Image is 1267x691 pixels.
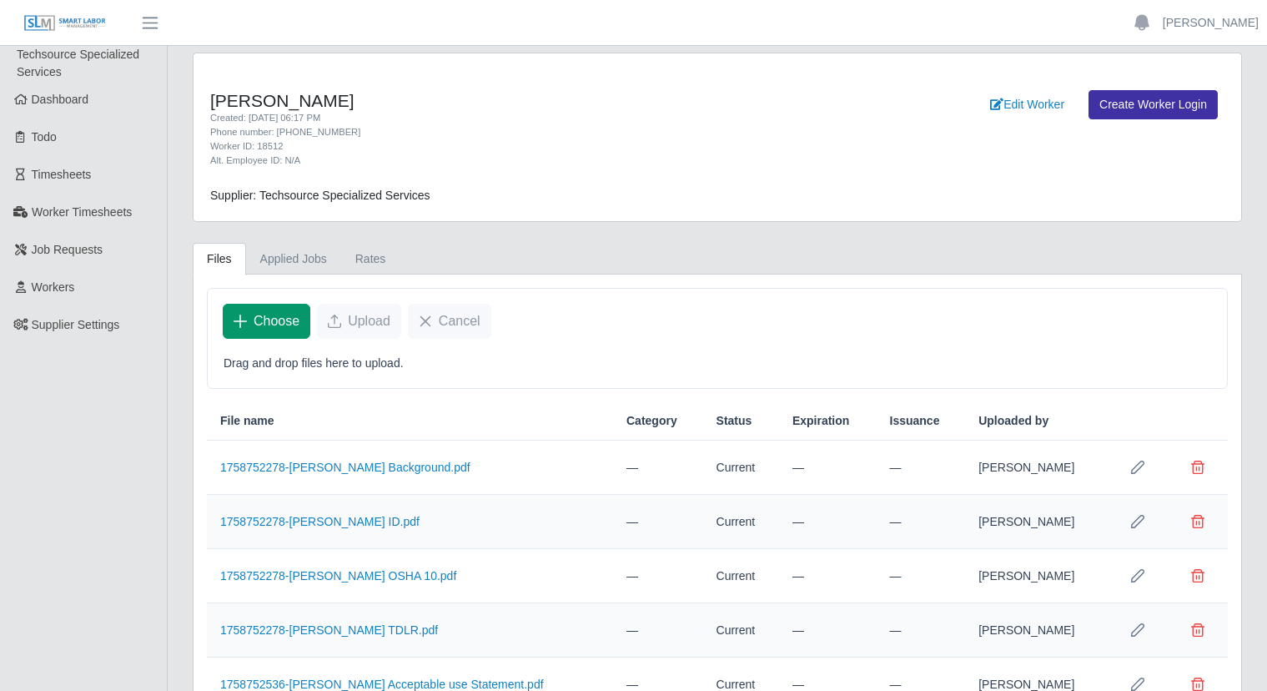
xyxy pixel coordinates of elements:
[220,515,420,528] a: 1758752278-[PERSON_NAME] ID.pdf
[32,318,120,331] span: Supplier Settings
[890,412,940,430] span: Issuance
[965,495,1108,549] td: [PERSON_NAME]
[877,441,966,495] td: —
[1089,90,1218,119] a: Create Worker Login
[877,495,966,549] td: —
[32,168,92,181] span: Timesheets
[193,243,246,275] a: Files
[210,111,792,125] div: Created: [DATE] 06:17 PM
[1181,613,1214,647] button: Delete file
[979,90,1075,119] a: Edit Worker
[32,280,75,294] span: Workers
[439,311,480,331] span: Cancel
[254,311,299,331] span: Choose
[703,603,779,658] td: Current
[1181,559,1214,593] button: Delete file
[23,14,107,33] img: SLM Logo
[32,205,132,219] span: Worker Timesheets
[1163,14,1259,32] a: [PERSON_NAME]
[877,549,966,603] td: —
[779,441,877,495] td: —
[224,355,1211,372] p: Drag and drop files here to upload.
[32,130,57,144] span: Todo
[716,412,752,430] span: Status
[1121,613,1154,647] button: Row Edit
[220,569,456,583] a: 1758752278-[PERSON_NAME] OSHA 10.pdf
[348,311,390,331] span: Upload
[223,304,310,339] button: Choose
[779,549,877,603] td: —
[703,549,779,603] td: Current
[1181,451,1214,484] button: Delete file
[210,139,792,154] div: Worker ID: 18512
[626,412,677,430] span: Category
[408,304,491,339] button: Cancel
[703,441,779,495] td: Current
[341,243,400,275] a: Rates
[220,678,544,691] a: 1758752536-[PERSON_NAME] Acceptable use Statement.pdf
[210,125,792,139] div: Phone number: [PHONE_NUMBER]
[210,90,792,111] h4: [PERSON_NAME]
[1121,559,1154,593] button: Row Edit
[779,603,877,658] td: —
[220,461,470,474] a: 1758752278-[PERSON_NAME] Background.pdf
[317,304,401,339] button: Upload
[965,549,1108,603] td: [PERSON_NAME]
[1121,451,1154,484] button: Row Edit
[32,243,103,256] span: Job Requests
[613,441,703,495] td: —
[792,412,849,430] span: Expiration
[210,154,792,168] div: Alt. Employee ID: N/A
[877,603,966,658] td: —
[978,412,1048,430] span: Uploaded by
[779,495,877,549] td: —
[613,549,703,603] td: —
[965,441,1108,495] td: [PERSON_NAME]
[220,412,274,430] span: File name
[613,495,703,549] td: —
[210,189,430,202] span: Supplier: Techsource Specialized Services
[17,48,139,78] span: Techsource Specialized Services
[1181,505,1214,538] button: Delete file
[220,623,438,637] a: 1758752278-[PERSON_NAME] TDLR.pdf
[1121,505,1154,538] button: Row Edit
[246,243,341,275] a: Applied Jobs
[703,495,779,549] td: Current
[965,603,1108,658] td: [PERSON_NAME]
[613,603,703,658] td: —
[32,93,89,106] span: Dashboard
